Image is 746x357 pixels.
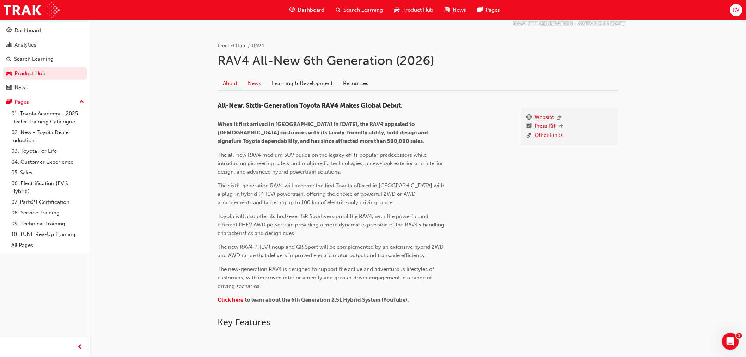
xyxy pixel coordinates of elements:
a: Analytics [3,38,87,52]
span: The new-generation RAV4 is designed to support the active and adventurous lifestyles of customers... [218,266,436,289]
a: search-iconSearch Learning [330,3,389,17]
a: Learning & Development [267,77,338,90]
span: Search Learning [344,6,383,14]
a: Search Learning [3,53,87,66]
a: 01. Toyota Academy - 2025 Dealer Training Catalogue [8,108,87,127]
a: 09. Technical Training [8,218,87,229]
span: chart-icon [6,42,12,48]
button: Pages [3,96,87,109]
a: About [218,77,243,90]
h2: Key Features [218,317,618,328]
span: car-icon [395,6,400,14]
span: All-New, Sixth-Generation Toyota RAV4 Makes Global Debut. [218,102,403,109]
a: Website [535,113,554,122]
span: Dashboard [298,6,325,14]
p: RAV4 6TH GENERATION - ARRIVING IN [DATE] [514,20,627,28]
span: The all-new RAV4 medium SUV builds on the legacy of its popular predecessors while introducing pi... [218,152,445,175]
a: Dashboard [3,24,87,37]
a: Other Links [535,131,563,140]
div: Dashboard [14,26,41,35]
a: 10. TUNE Rev-Up Training [8,229,87,240]
a: Click here [218,297,244,303]
span: up-icon [79,97,84,107]
li: RAV4 [252,42,264,50]
a: 02. New - Toyota Dealer Induction [8,127,87,146]
span: pages-icon [478,6,483,14]
span: booktick-icon [527,122,532,131]
a: 05. Sales [8,167,87,178]
a: Product Hub [3,67,87,80]
button: KV [730,4,742,16]
span: car-icon [6,71,12,77]
span: Toyota will also offer its first-ever GR Sport version of the RAV4, with the powerful and efficie... [218,213,446,236]
span: link-icon [527,131,532,140]
span: pages-icon [6,99,12,105]
span: search-icon [336,6,341,14]
span: news-icon [445,6,450,14]
span: guage-icon [6,28,12,34]
a: News [3,81,87,94]
button: DashboardAnalyticsSearch LearningProduct HubNews [3,23,87,96]
span: outbound-icon [557,115,562,121]
a: Resources [338,77,374,90]
img: Trak [4,2,60,18]
a: Product Hub [218,43,245,49]
span: When it first arrived in [GEOGRAPHIC_DATA] in [DATE], the RAV4 appealed to [DEMOGRAPHIC_DATA] cus... [218,121,429,144]
div: Analytics [14,41,36,49]
div: Pages [14,98,29,106]
span: prev-icon [78,343,83,352]
a: 04. Customer Experience [8,157,87,168]
a: pages-iconPages [472,3,506,17]
span: Product Hub [403,6,434,14]
a: news-iconNews [439,3,472,17]
div: Search Learning [14,55,54,63]
span: www-icon [527,113,532,122]
a: 03. Toyota For Life [8,146,87,157]
a: car-iconProduct Hub [389,3,439,17]
a: Press Kit [535,122,556,131]
span: guage-icon [290,6,295,14]
span: KV [733,6,739,14]
a: guage-iconDashboard [284,3,330,17]
a: 08. Service Training [8,207,87,218]
h1: RAV4 All-New 6th Generation (2026) [218,53,618,68]
a: 06. Electrification (EV & Hybrid) [8,178,87,197]
div: News [14,84,28,92]
span: 1 [736,333,742,339]
span: The new RAV4 PHEV lineup and GR Sport will be complemented by an extensive hybrid 2WD and AWD ran... [218,244,445,259]
a: News [243,77,267,90]
span: news-icon [6,85,12,91]
span: outbound-icon [558,124,563,130]
span: News [453,6,466,14]
span: search-icon [6,56,11,62]
span: Pages [486,6,500,14]
a: All Pages [8,240,87,251]
span: to learn about the 6th Generation 2.5L Hybrid System (YouTube). [245,297,409,303]
iframe: Intercom live chat [722,333,739,350]
span: The sixth-generation RAV4 will become the first Toyota offered in [GEOGRAPHIC_DATA] with a plug-i... [218,182,446,206]
a: 07. Parts21 Certification [8,197,87,208]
